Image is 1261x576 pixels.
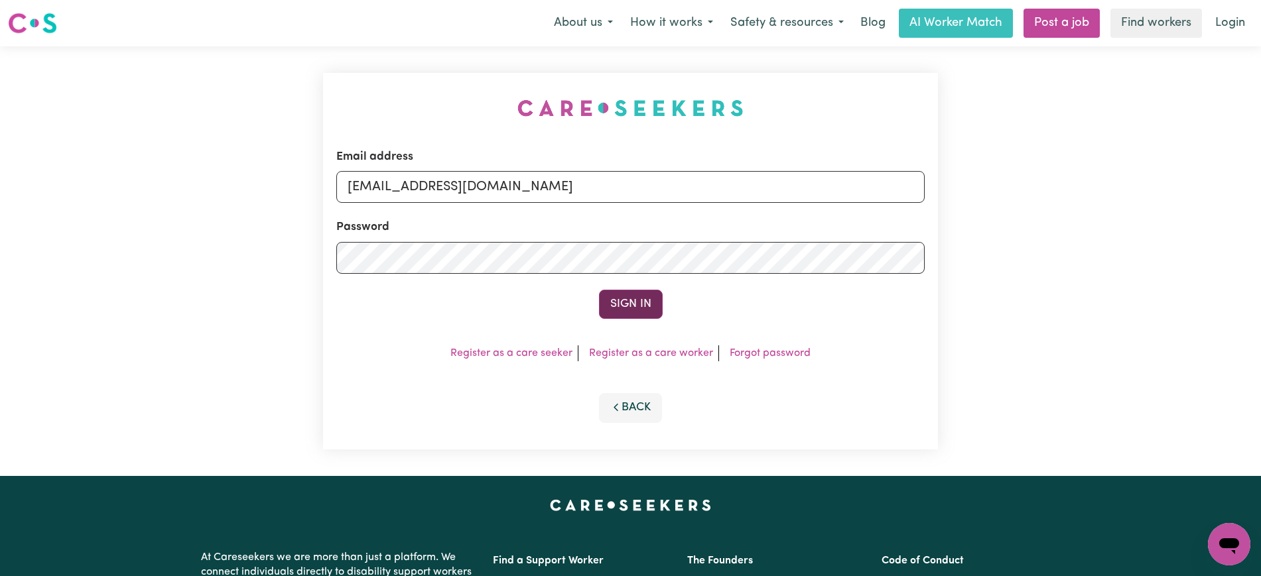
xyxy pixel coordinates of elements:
a: Find workers [1110,9,1202,38]
input: Email address [336,171,925,203]
button: About us [545,9,622,37]
a: Careseekers logo [8,8,57,38]
label: Password [336,219,389,236]
img: Careseekers logo [8,11,57,35]
a: Post a job [1024,9,1100,38]
a: Register as a care worker [589,348,713,359]
button: Sign In [599,290,663,319]
iframe: Button to launch messaging window [1208,523,1250,565]
a: Login [1207,9,1253,38]
a: Code of Conduct [882,555,964,566]
button: Safety & resources [722,9,852,37]
label: Email address [336,148,413,166]
a: The Founders [687,555,753,566]
a: AI Worker Match [899,9,1013,38]
a: Register as a care seeker [450,348,572,359]
a: Careseekers home page [550,500,711,510]
button: How it works [622,9,722,37]
a: Forgot password [730,348,811,359]
button: Back [599,393,663,422]
a: Blog [852,9,894,38]
a: Find a Support Worker [493,555,604,566]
